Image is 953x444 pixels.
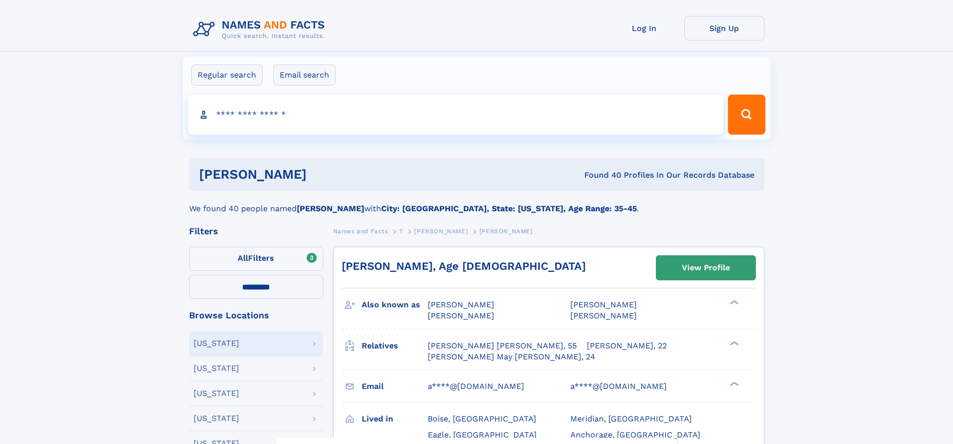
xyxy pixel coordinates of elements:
[273,65,336,86] label: Email search
[297,204,364,213] b: [PERSON_NAME]
[570,430,700,439] span: Anchorage, [GEOGRAPHIC_DATA]
[362,337,428,354] h3: Relatives
[727,299,739,306] div: ❯
[362,410,428,427] h3: Lived in
[238,253,248,263] span: All
[570,414,692,423] span: Meridian, [GEOGRAPHIC_DATA]
[727,380,739,387] div: ❯
[333,225,388,237] a: Names and Facts
[479,228,533,235] span: [PERSON_NAME]
[445,170,754,181] div: Found 40 Profiles In Our Records Database
[570,311,637,320] span: [PERSON_NAME]
[189,227,323,236] div: Filters
[191,65,263,86] label: Regular search
[399,228,403,235] span: T
[362,378,428,395] h3: Email
[728,95,765,135] button: Search Button
[194,339,239,347] div: [US_STATE]
[194,364,239,372] div: [US_STATE]
[587,340,667,351] a: [PERSON_NAME], 22
[189,311,323,320] div: Browse Locations
[189,247,323,271] label: Filters
[381,204,637,213] b: City: [GEOGRAPHIC_DATA], State: [US_STATE], Age Range: 35-45
[428,414,536,423] span: Boise, [GEOGRAPHIC_DATA]
[399,225,403,237] a: T
[189,16,333,43] img: Logo Names and Facts
[428,430,537,439] span: Eagle, [GEOGRAPHIC_DATA]
[682,256,730,279] div: View Profile
[656,256,755,280] a: View Profile
[428,351,595,362] a: [PERSON_NAME] May [PERSON_NAME], 24
[189,191,764,215] div: We found 40 people named with .
[428,311,494,320] span: [PERSON_NAME]
[342,260,586,272] a: [PERSON_NAME], Age [DEMOGRAPHIC_DATA]
[188,95,724,135] input: search input
[428,340,577,351] a: [PERSON_NAME] [PERSON_NAME], 55
[362,296,428,313] h3: Also known as
[199,168,446,181] h1: [PERSON_NAME]
[428,300,494,309] span: [PERSON_NAME]
[414,228,468,235] span: [PERSON_NAME]
[604,16,684,41] a: Log In
[570,300,637,309] span: [PERSON_NAME]
[727,340,739,346] div: ❯
[194,389,239,397] div: [US_STATE]
[414,225,468,237] a: [PERSON_NAME]
[194,414,239,422] div: [US_STATE]
[684,16,764,41] a: Sign Up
